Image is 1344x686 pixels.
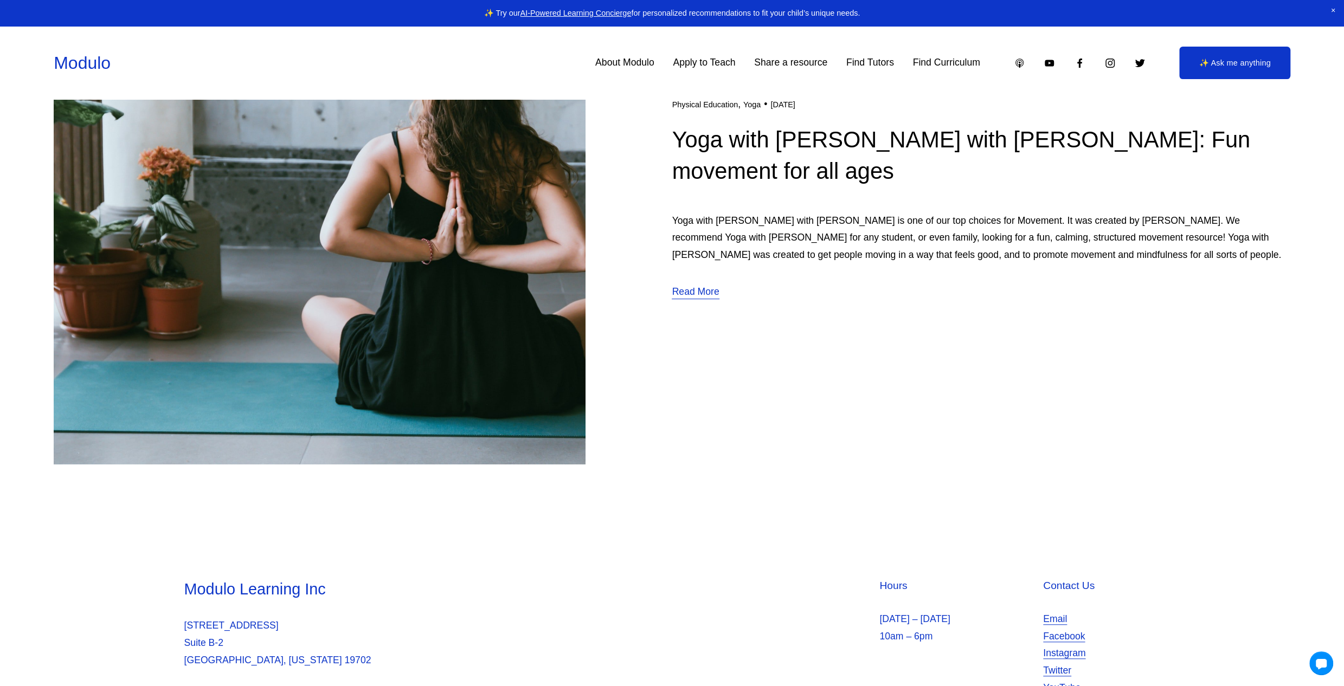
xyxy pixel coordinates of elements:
h4: Contact Us [1043,579,1160,593]
span: , [738,99,741,109]
a: ✨ Ask me anything [1179,47,1290,79]
a: Share a resource [754,54,827,73]
a: About Modulo [595,54,654,73]
a: Facebook [1074,57,1085,69]
p: [DATE] – [DATE] 10am – 6pm [879,611,1037,645]
a: Yoga [743,100,761,109]
a: Apple Podcasts [1014,57,1025,69]
a: AI-Powered Learning Concierge [520,9,631,17]
time: [DATE] [770,100,795,109]
h3: Modulo Learning Inc [184,579,669,600]
a: Apply to Teach [673,54,735,73]
a: Facebook [1043,628,1085,645]
a: Twitter [1134,57,1146,69]
a: Twitter [1043,662,1071,679]
a: Find Tutors [846,54,894,73]
a: Instagram [1104,57,1116,69]
p: Yoga with [PERSON_NAME] with [PERSON_NAME] is one of our top choices for Movement. It was created... [672,212,1290,264]
a: Instagram [1043,645,1085,662]
h4: Hours [879,579,1037,593]
a: Modulo [54,53,111,73]
a: Read More [672,283,719,301]
a: Yoga with [PERSON_NAME] with [PERSON_NAME]: Fun movement for all ages [672,127,1250,184]
a: Email [1043,611,1067,628]
a: YouTube [1044,57,1055,69]
p: [STREET_ADDRESS] Suite B-2 [GEOGRAPHIC_DATA], [US_STATE] 19702 [184,617,669,669]
a: Physical Education [672,100,738,109]
a: Find Curriculum [912,54,980,73]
